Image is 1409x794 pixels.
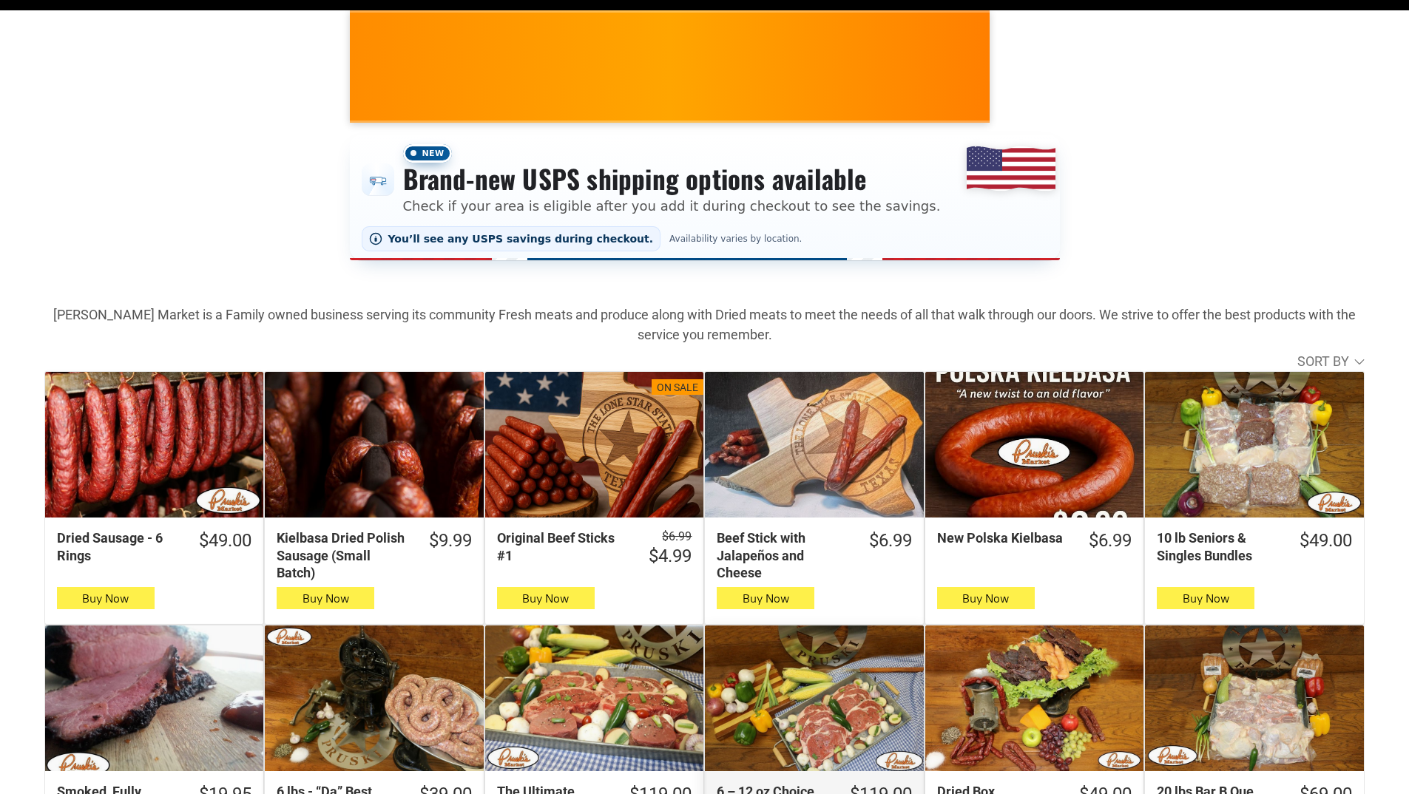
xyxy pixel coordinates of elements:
div: Dried Sausage - 6 Rings [57,529,180,564]
div: $4.99 [649,545,692,568]
a: $6.99New Polska Kielbasa [925,529,1143,552]
div: $49.00 [199,529,251,552]
button: Buy Now [1157,587,1254,609]
span: Buy Now [962,591,1009,605]
div: Original Beef Sticks #1 [497,529,629,564]
strong: [PERSON_NAME] Market is a Family owned business serving its community Fresh meats and produce alo... [53,307,1356,342]
a: $9.99Kielbasa Dried Polish Sausage (Small Batch) [265,529,483,581]
span: Buy Now [1183,591,1229,605]
div: $6.99 [869,529,912,552]
div: New Polska Kielbasa [937,529,1070,546]
h3: Brand-new USPS shipping options available [403,163,941,195]
div: $6.99 [1089,529,1132,552]
button: Buy Now [497,587,595,609]
a: Smoked, Fully Cooked Beef Brisket [45,625,263,771]
div: 10 lb Seniors & Singles Bundles [1157,529,1280,564]
div: $9.99 [429,529,472,552]
a: 6 lbs - “Da” Best Fresh Polish Wedding Sausage [265,625,483,771]
span: Buy Now [303,591,349,605]
a: The Ultimate Texas Steak Box [485,625,703,771]
span: Buy Now [743,591,789,605]
a: 6 – 12 oz Choice Angus Beef Ribeyes [705,625,923,771]
span: You’ll see any USPS savings during checkout. [388,233,654,245]
button: Buy Now [277,587,374,609]
a: $49.0010 lb Seniors & Singles Bundles [1145,529,1363,564]
div: $49.00 [1300,529,1352,552]
s: $6.99 [662,529,692,543]
span: New [403,144,452,163]
a: On SaleOriginal Beef Sticks #1 [485,372,703,518]
span: [PERSON_NAME] MARKET [899,77,1189,101]
a: $6.99 $4.99Original Beef Sticks #1 [485,529,703,568]
button: Buy Now [57,587,155,609]
button: Buy Now [937,587,1035,609]
div: Beef Stick with Jalapeños and Cheese [717,529,849,581]
div: Kielbasa Dried Polish Sausage (Small Batch) [277,529,409,581]
a: Dried Box [925,625,1143,771]
div: On Sale [657,381,698,396]
div: Shipping options announcement [350,135,1060,260]
span: Availability varies by location. [666,234,805,244]
a: New Polska Kielbasa [925,372,1143,518]
a: Kielbasa Dried Polish Sausage (Small Batch) [265,372,483,518]
span: Buy Now [82,591,129,605]
a: $6.99Beef Stick with Jalapeños and Cheese [705,529,923,581]
a: 20 lbs Bar B Que Bundle [1145,625,1363,771]
button: Buy Now [717,587,814,609]
a: $49.00Dried Sausage - 6 Rings [45,529,263,564]
span: Buy Now [522,591,569,605]
a: 10 lb Seniors &amp; Singles Bundles [1145,372,1363,518]
p: Check if your area is eligible after you add it during checkout to see the savings. [403,196,941,216]
a: Beef Stick with Jalapeños and Cheese [705,372,923,518]
a: Dried Sausage - 6 Rings [45,372,263,518]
